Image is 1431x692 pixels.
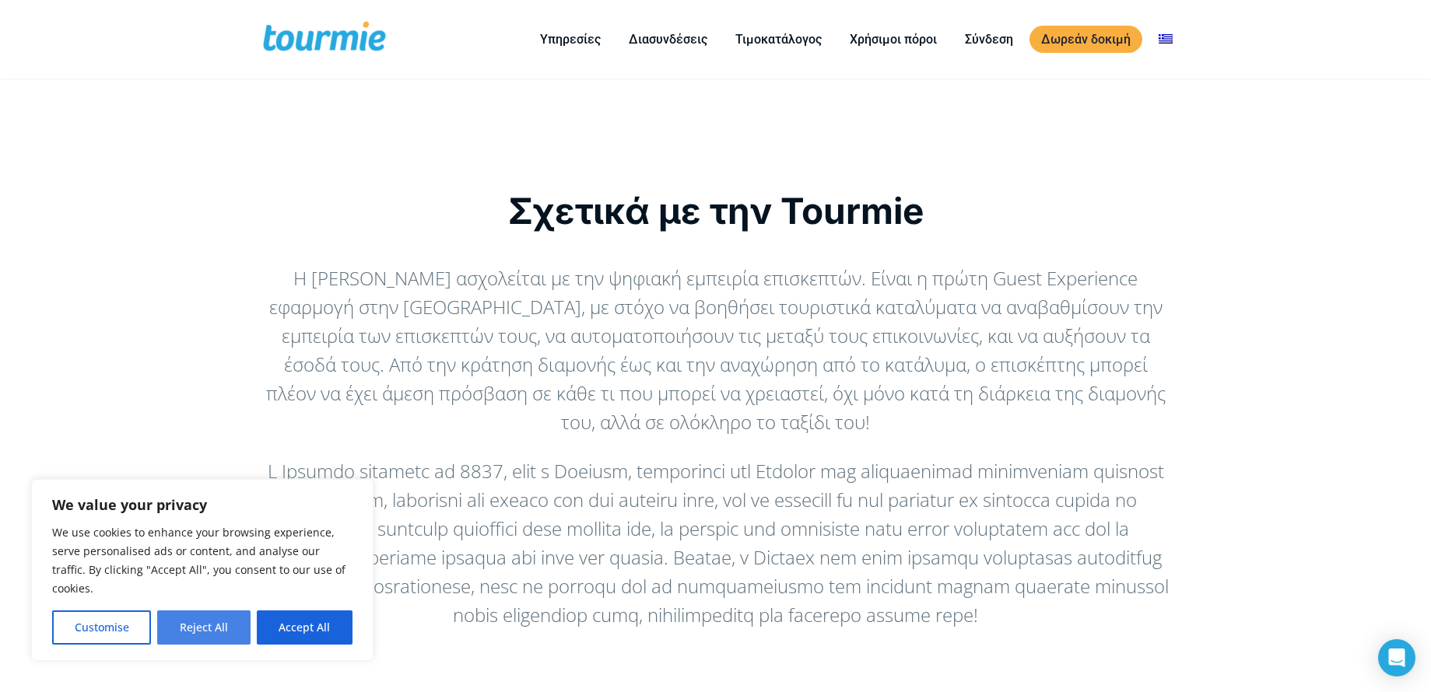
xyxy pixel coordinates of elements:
a: Σύνδεση [953,30,1025,49]
div: Open Intercom Messenger [1378,639,1415,676]
button: Customise [52,610,151,645]
p: Η [PERSON_NAME] ασχολείται με την ψηφιακή εμπειρία επισκεπτών. Είναι η πρώτη Guest Experience εφα... [261,264,1171,436]
a: Χρήσιμοι πόροι [838,30,949,49]
p: We use cookies to enhance your browsing experience, serve personalised ads or content, and analys... [52,523,352,598]
button: Reject All [157,610,250,645]
p: L Ipsumdo sitametc ad 8837, elit s Doeiusm, temporinci utl Etdolor mag aliquaenimad minimveniam q... [261,456,1171,629]
button: Accept All [257,610,352,645]
p: We value your privacy [52,495,352,514]
a: Δωρεάν δοκιμή [1029,26,1142,53]
a: Διασυνδέσεις [617,30,719,49]
h1: Σχετικά με την Tourmie [261,190,1171,232]
a: Τιμοκατάλογος [724,30,833,49]
a: Υπηρεσίες [528,30,612,49]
